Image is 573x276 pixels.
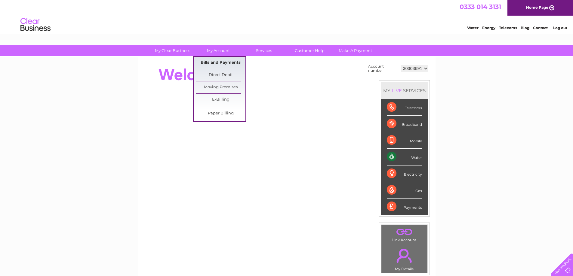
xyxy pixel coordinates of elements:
[387,116,422,132] div: Broadband
[533,26,548,30] a: Contact
[460,3,501,11] a: 0333 014 3131
[467,26,479,30] a: Water
[383,226,426,237] a: .
[381,244,428,273] td: My Details
[196,57,245,69] a: Bills and Payments
[499,26,517,30] a: Telecoms
[390,88,403,93] div: LIVE
[521,26,529,30] a: Blog
[383,245,426,266] a: .
[196,94,245,106] a: E-Billing
[482,26,495,30] a: Energy
[145,3,429,29] div: Clear Business is a trading name of Verastar Limited (registered in [GEOGRAPHIC_DATA] No. 3667643...
[196,81,245,93] a: Moving Premises
[285,45,334,56] a: Customer Help
[387,132,422,149] div: Mobile
[387,99,422,116] div: Telecoms
[239,45,289,56] a: Services
[387,149,422,165] div: Water
[387,165,422,182] div: Electricity
[387,182,422,199] div: Gas
[387,199,422,215] div: Payments
[381,82,428,99] div: MY SERVICES
[148,45,197,56] a: My Clear Business
[367,63,399,74] td: Account number
[331,45,380,56] a: Make A Payment
[193,45,243,56] a: My Account
[553,26,567,30] a: Log out
[381,225,428,244] td: Link Account
[20,16,51,34] img: logo.png
[196,108,245,120] a: Paper Billing
[196,69,245,81] a: Direct Debit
